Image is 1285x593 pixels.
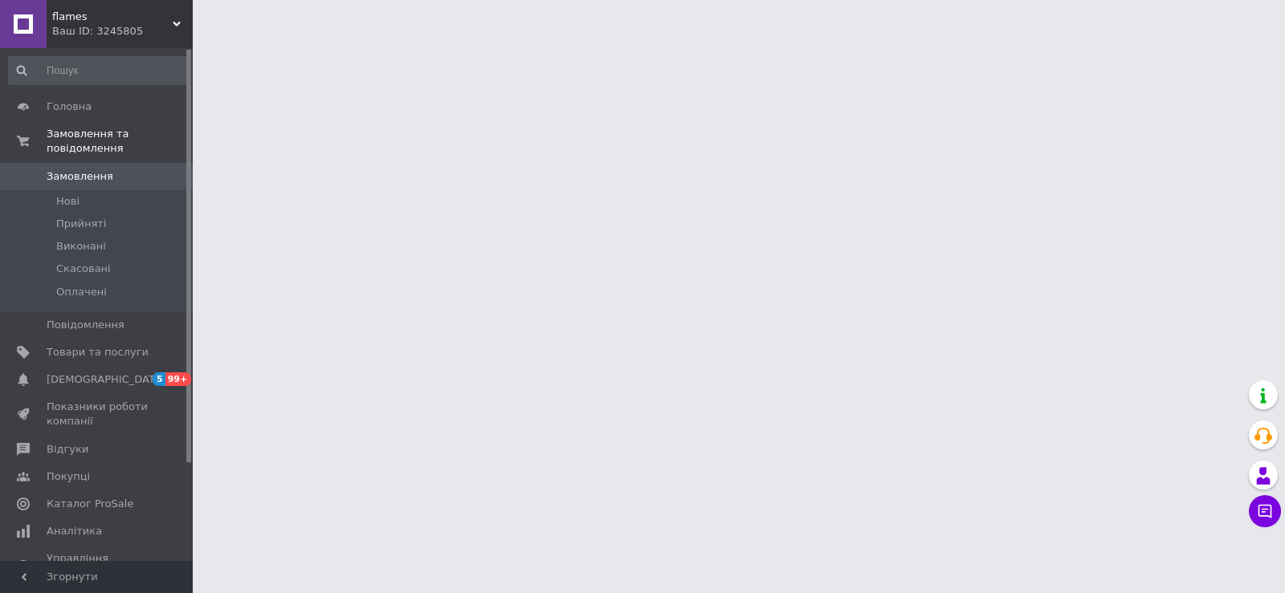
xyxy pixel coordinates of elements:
span: Відгуки [47,442,88,457]
span: Нові [56,194,80,209]
span: Замовлення та повідомлення [47,127,193,156]
span: Управління сайтом [47,551,149,580]
span: Оплачені [56,285,107,299]
span: Скасовані [56,262,111,276]
input: Пошук [8,56,190,85]
span: Замовлення [47,169,113,184]
span: Покупці [47,469,90,484]
span: flames [52,10,173,24]
span: [DEMOGRAPHIC_DATA] [47,372,165,387]
span: 99+ [165,372,192,386]
button: Чат з покупцем [1249,495,1281,527]
span: Головна [47,100,92,114]
span: Аналітика [47,524,102,538]
div: Ваш ID: 3245805 [52,24,193,39]
span: Показники роботи компанії [47,400,149,429]
span: Виконані [56,239,106,254]
span: Повідомлення [47,318,124,332]
span: Товари та послуги [47,345,149,359]
span: Каталог ProSale [47,497,133,511]
span: 5 [153,372,165,386]
span: Прийняті [56,217,106,231]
